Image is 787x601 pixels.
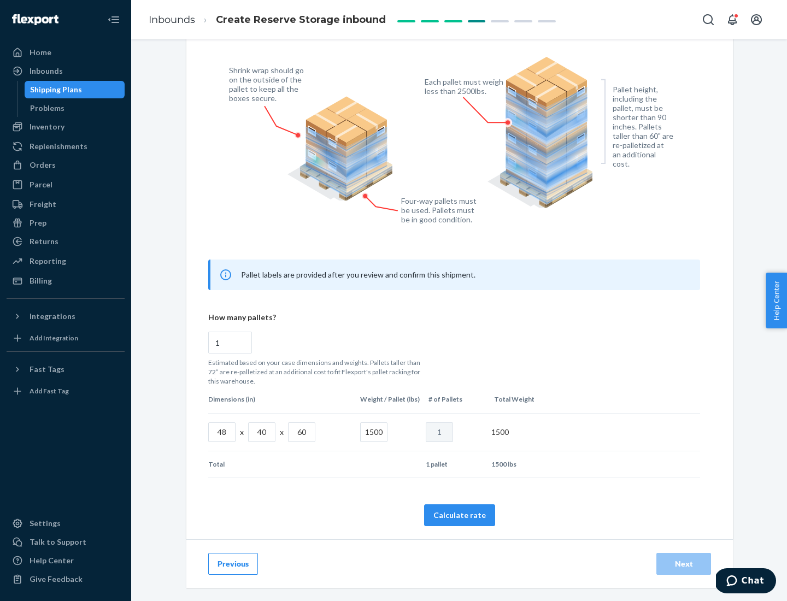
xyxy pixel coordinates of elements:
div: Next [666,558,702,569]
div: Integrations [30,311,75,322]
div: Help Center [30,555,74,566]
a: Replenishments [7,138,125,155]
a: Inbounds [149,14,195,26]
img: Flexport logo [12,14,58,25]
a: Parcel [7,176,125,193]
a: Inventory [7,118,125,135]
div: Add Integration [30,333,78,343]
td: 1500 lbs [487,451,553,478]
span: Pallet labels are provided after you review and confirm this shipment. [241,270,475,279]
button: Give Feedback [7,570,125,588]
div: Billing [30,275,52,286]
td: Total [208,451,356,478]
ol: breadcrumbs [140,4,395,36]
figcaption: Each pallet must weigh less than 2500lbs. [425,77,506,96]
div: Inbounds [30,66,63,76]
span: Create Reserve Storage inbound [216,14,386,26]
a: Add Integration [7,329,125,347]
button: Help Center [766,273,787,328]
button: Open notifications [721,9,743,31]
p: How many pallets? [208,312,700,323]
a: Inbounds [7,62,125,80]
a: Shipping Plans [25,81,125,98]
a: Billing [7,272,125,290]
div: Settings [30,518,61,529]
th: Dimensions (in) [208,386,356,413]
a: Freight [7,196,125,213]
div: Add Fast Tag [30,386,69,396]
a: Add Fast Tag [7,382,125,400]
a: Home [7,44,125,61]
div: Give Feedback [30,574,83,585]
th: Weight / Pallet (lbs) [356,386,424,413]
div: Home [30,47,51,58]
div: Freight [30,199,56,210]
button: Open account menu [745,9,767,31]
div: Prep [30,217,46,228]
p: Estimated based on your case dimensions and weights. Pallets taller than 72” are re-palletized at... [208,358,427,386]
button: Next [656,553,711,575]
a: Reporting [7,252,125,270]
div: Talk to Support [30,537,86,547]
button: Previous [208,553,258,575]
p: x [280,427,284,438]
button: Integrations [7,308,125,325]
a: Problems [25,99,125,117]
div: Parcel [30,179,52,190]
button: Fast Tags [7,361,125,378]
a: Help Center [7,552,125,569]
div: Orders [30,160,56,170]
div: Problems [30,103,64,114]
td: 1 pallet [421,451,487,478]
button: Close Navigation [103,9,125,31]
div: Fast Tags [30,364,64,375]
div: Inventory [30,121,64,132]
a: Orders [7,156,125,174]
div: Replenishments [30,141,87,152]
button: Talk to Support [7,533,125,551]
iframe: Opens a widget where you can chat to one of our agents [716,568,776,596]
a: Settings [7,515,125,532]
div: Reporting [30,256,66,267]
span: 1500 [491,427,509,437]
div: Shipping Plans [30,84,82,95]
p: x [240,427,244,438]
th: Total Weight [490,386,555,413]
div: Returns [30,236,58,247]
button: Open Search Box [697,9,719,31]
a: Prep [7,214,125,232]
button: Calculate rate [424,504,495,526]
figcaption: Pallet height, including the pallet, must be shorter than 90 inches. Pallets taller than 60" are ... [613,85,673,168]
a: Returns [7,233,125,250]
figcaption: Shrink wrap should go on the outside of the pallet to keep all the boxes secure. [229,66,310,103]
figcaption: Four-way pallets must be used. Pallets must be in good condition. [401,196,477,224]
th: # of Pallets [424,386,490,413]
